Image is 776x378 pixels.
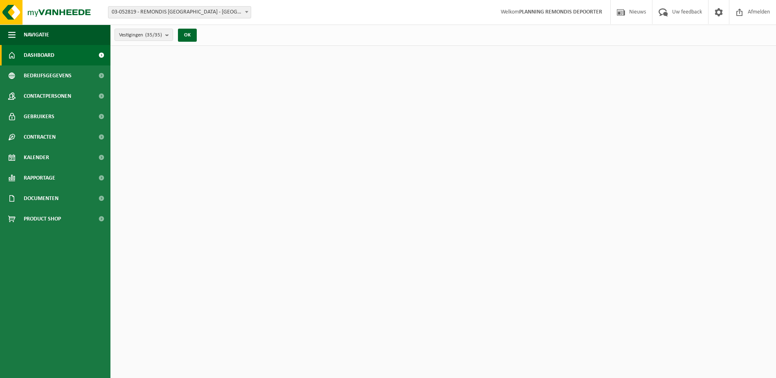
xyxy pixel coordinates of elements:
[24,25,49,45] span: Navigatie
[115,29,173,41] button: Vestigingen(35/35)
[24,106,54,127] span: Gebruikers
[24,188,58,209] span: Documenten
[24,209,61,229] span: Product Shop
[178,29,197,42] button: OK
[119,29,162,41] span: Vestigingen
[24,127,56,147] span: Contracten
[24,147,49,168] span: Kalender
[24,65,72,86] span: Bedrijfsgegevens
[519,9,602,15] strong: PLANNING REMONDIS DEPOORTER
[108,7,251,18] span: 03-052819 - REMONDIS WEST-VLAANDEREN - OOSTENDE
[24,168,55,188] span: Rapportage
[145,32,162,38] count: (35/35)
[24,45,54,65] span: Dashboard
[108,6,251,18] span: 03-052819 - REMONDIS WEST-VLAANDEREN - OOSTENDE
[24,86,71,106] span: Contactpersonen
